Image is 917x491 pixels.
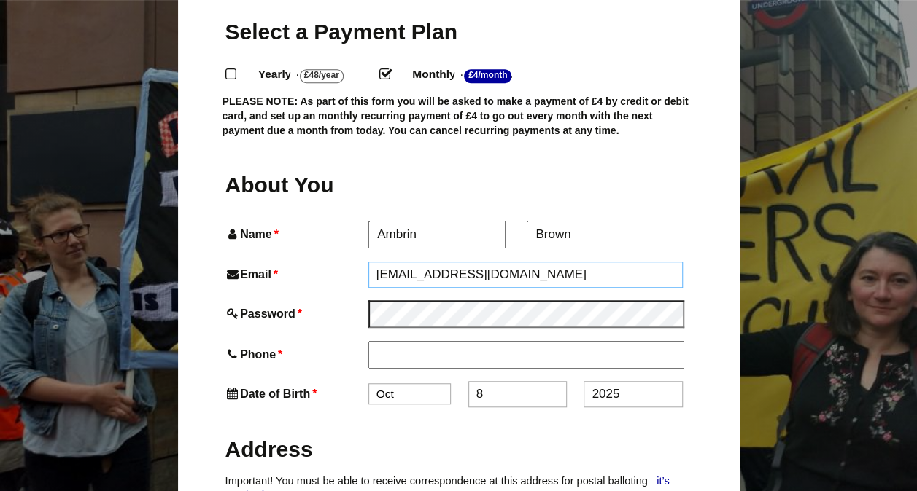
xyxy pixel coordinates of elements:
[245,64,380,85] label: Yearly - .
[368,221,506,248] input: First
[300,69,344,83] strong: £48/Year
[527,221,689,248] input: Last
[225,435,692,463] h2: Address
[225,264,365,284] label: Email
[225,224,366,244] label: Name
[225,170,365,199] h2: About You
[225,345,365,364] label: Phone
[464,69,511,83] strong: £4/Month
[225,384,365,404] label: Date of Birth
[225,20,458,44] span: Select a Payment Plan
[399,64,548,85] label: Monthly - .
[225,304,365,323] label: Password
